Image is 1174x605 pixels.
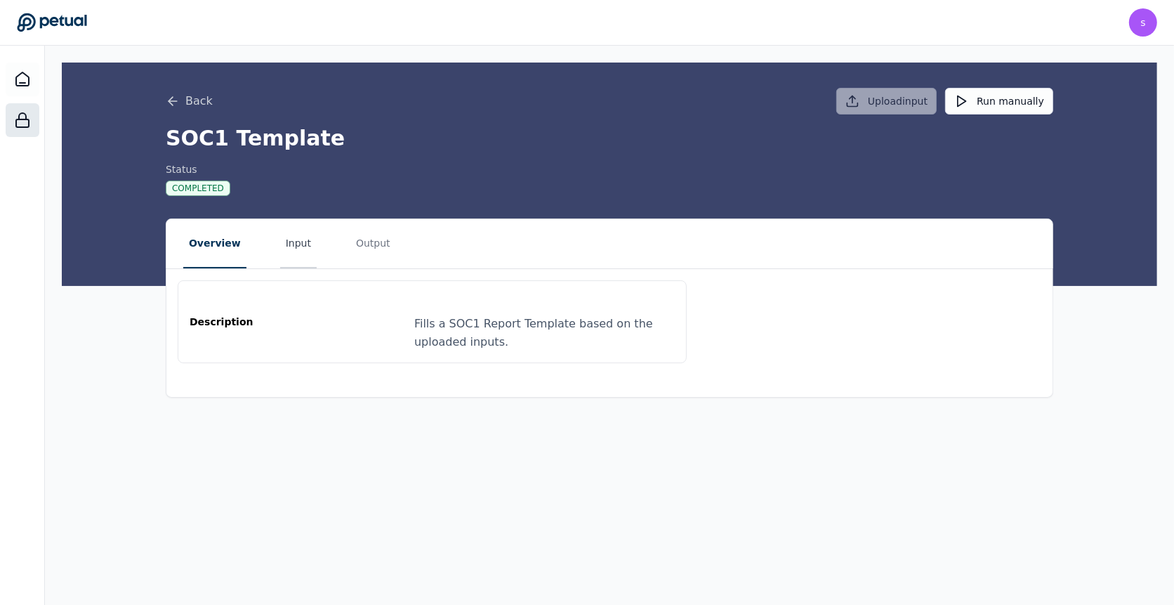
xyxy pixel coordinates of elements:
nav: Tabs [166,219,1053,268]
button: Back [166,93,213,110]
span: Fills a SOC1 Report Template based on the uploaded inputs. [414,317,653,349]
a: Dashboard [6,63,39,96]
span: s [1140,15,1145,30]
button: Run manually [945,88,1053,115]
button: Uploadinput [836,88,937,115]
a: SOC [6,103,39,137]
button: Output [350,219,396,268]
div: Description [190,315,324,351]
h1: SOC1 Template [166,126,1053,151]
a: Go to Dashboard [17,13,87,32]
button: Overview [183,219,246,268]
div: Completed [166,181,230,196]
div: Status [166,162,230,176]
button: Input [280,219,317,268]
